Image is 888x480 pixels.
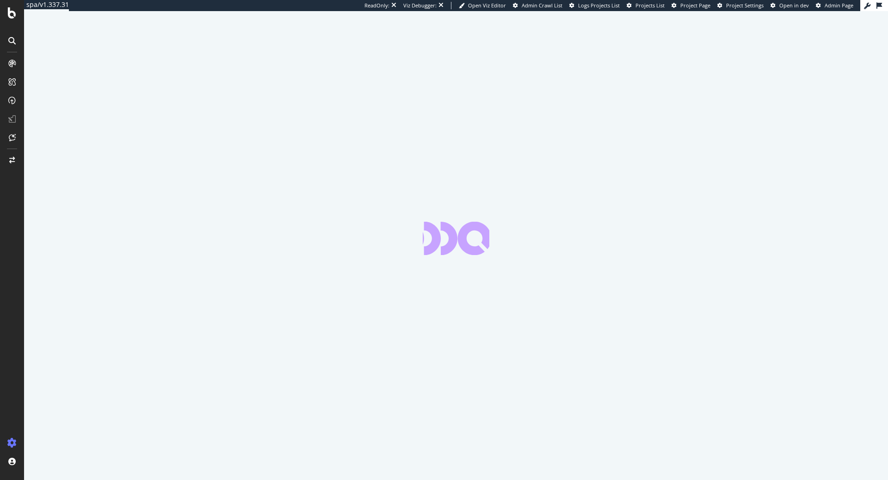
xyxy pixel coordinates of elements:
[578,2,620,9] span: Logs Projects List
[459,2,506,9] a: Open Viz Editor
[364,2,389,9] div: ReadOnly:
[403,2,437,9] div: Viz Debugger:
[627,2,665,9] a: Projects List
[513,2,562,9] a: Admin Crawl List
[726,2,764,9] span: Project Settings
[825,2,853,9] span: Admin Page
[680,2,710,9] span: Project Page
[816,2,853,9] a: Admin Page
[423,222,489,255] div: animation
[569,2,620,9] a: Logs Projects List
[779,2,809,9] span: Open in dev
[672,2,710,9] a: Project Page
[635,2,665,9] span: Projects List
[522,2,562,9] span: Admin Crawl List
[771,2,809,9] a: Open in dev
[717,2,764,9] a: Project Settings
[468,2,506,9] span: Open Viz Editor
